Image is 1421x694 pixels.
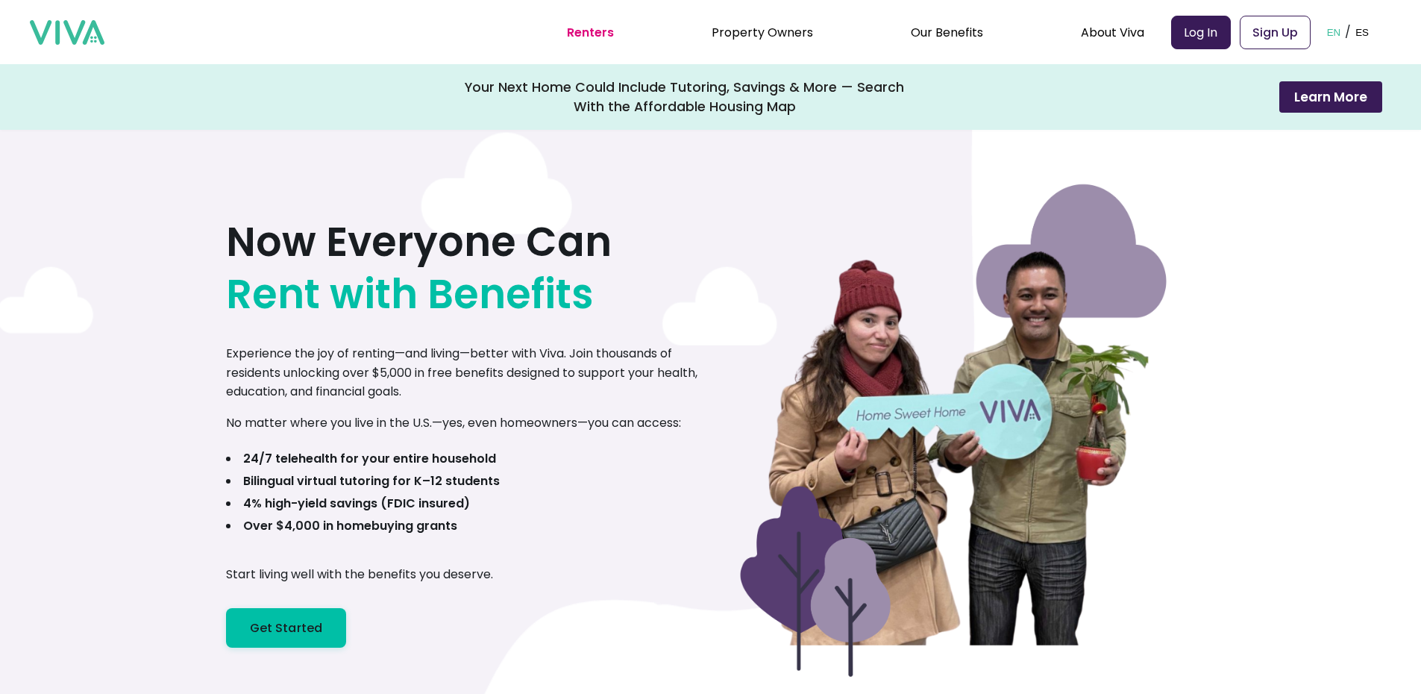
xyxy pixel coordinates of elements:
[1323,9,1346,55] button: EN
[465,78,905,116] div: Your Next Home Could Include Tutoring, Savings & More — Search With the Affordable Housing Map
[567,24,614,41] a: Renters
[226,268,594,320] span: Rent with Benefits
[226,216,612,320] h1: Now Everyone Can
[712,24,813,41] a: Property Owners
[30,20,104,46] img: viva
[1171,16,1231,49] a: Log In
[226,344,711,401] p: Experience the joy of renting—and living—better with Viva. Join thousands of residents unlocking ...
[226,608,347,648] a: Get Started
[226,413,681,433] p: No matter where you live in the U.S.—yes, even homeowners—you can access:
[1081,13,1144,51] div: About Viva
[1279,81,1382,113] button: Learn More
[226,565,493,584] p: Start living well with the benefits you deserve.
[243,450,496,467] b: 24/7 telehealth for your entire household
[1351,9,1373,55] button: ES
[1240,16,1311,49] a: Sign Up
[243,495,470,512] b: 4% high-yield savings (FDIC insured)
[243,517,457,534] b: Over $4,000 in homebuying grants
[243,472,500,490] b: Bilingual virtual tutoring for K–12 students
[911,13,983,51] div: Our Benefits
[1345,21,1351,43] p: /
